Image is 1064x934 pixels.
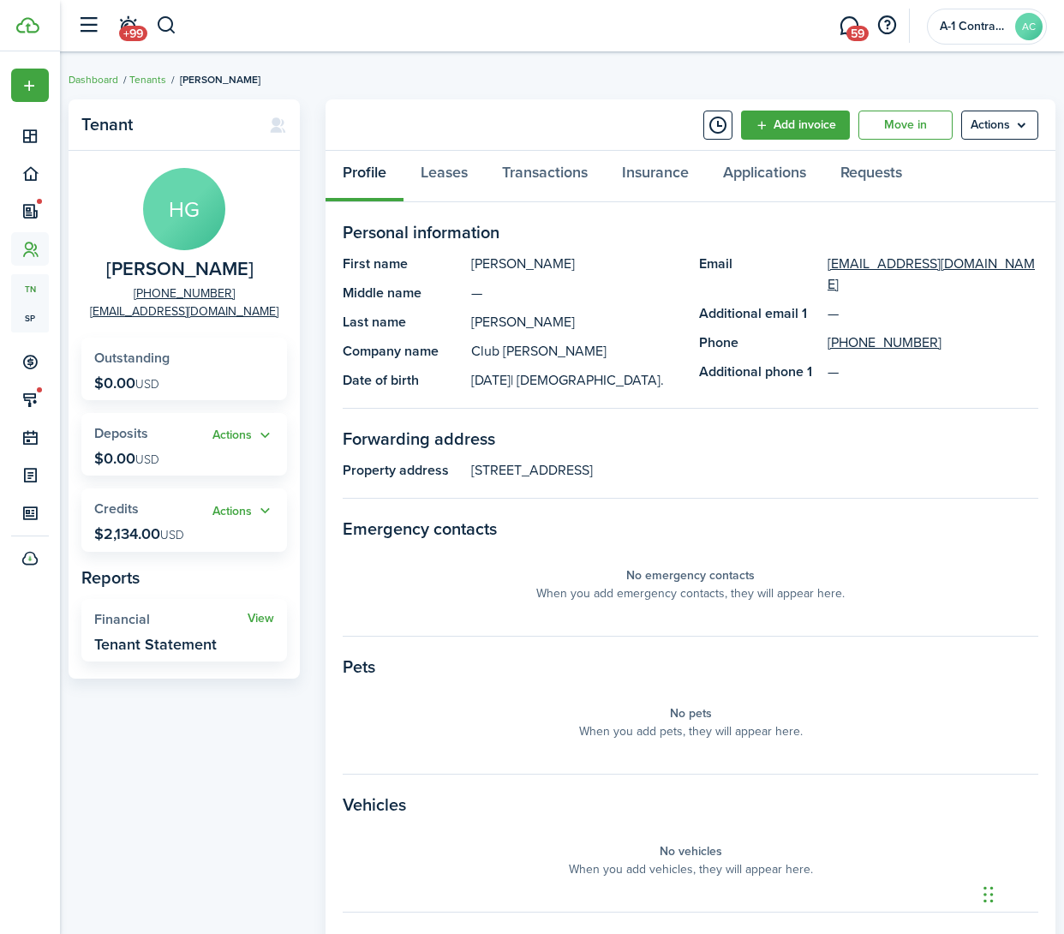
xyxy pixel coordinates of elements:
[81,565,287,590] panel-main-subtitle: Reports
[605,151,706,202] a: Insurance
[828,254,1038,295] a: [EMAIL_ADDRESS][DOMAIN_NAME]
[343,283,463,303] panel-main-title: Middle name
[471,370,682,391] panel-main-description: [DATE]
[111,4,144,48] a: Notifications
[983,869,994,920] div: Drag
[978,852,1064,934] iframe: Chat Widget
[94,499,139,518] span: Credits
[212,426,274,446] button: Open menu
[156,11,177,40] button: Search
[511,370,664,390] span: | [DEMOGRAPHIC_DATA].
[81,115,252,135] panel-main-title: Tenant
[119,26,147,41] span: +99
[846,26,869,41] span: 59
[106,259,254,280] span: Hortencia Gaona
[180,72,260,87] span: [PERSON_NAME]
[69,72,118,87] a: Dashboard
[135,451,159,469] span: USD
[703,111,732,140] button: Timeline
[94,348,170,368] span: Outstanding
[828,332,941,353] a: [PHONE_NUMBER]
[11,69,49,102] button: Open menu
[741,111,850,140] a: Add invoice
[660,842,722,860] panel-main-placeholder-title: No vehicles
[343,654,1038,680] panel-main-section-title: Pets
[1015,13,1043,40] avatar-text: AC
[135,375,159,393] span: USD
[579,722,803,740] panel-main-placeholder-description: When you add pets, they will appear here.
[699,254,819,295] panel-main-title: Email
[343,219,1038,245] panel-main-section-title: Personal information
[536,584,845,602] panel-main-placeholder-description: When you add emergency contacts, they will appear here.
[471,341,682,362] panel-main-description: Club [PERSON_NAME]
[94,612,248,627] widget-stats-title: Financial
[569,860,813,878] panel-main-placeholder-description: When you add vehicles, they will appear here.
[94,423,148,443] span: Deposits
[961,111,1038,140] button: Open menu
[343,341,463,362] panel-main-title: Company name
[471,254,682,274] panel-main-description: [PERSON_NAME]
[485,151,605,202] a: Transactions
[212,501,274,521] button: Open menu
[343,370,463,391] panel-main-title: Date of birth
[134,284,235,302] a: [PHONE_NUMBER]
[248,612,274,626] a: View
[961,111,1038,140] menu-btn: Actions
[11,303,49,332] a: sp
[343,516,1038,542] panel-main-section-title: Emergency contacts
[90,302,278,320] a: [EMAIL_ADDRESS][DOMAIN_NAME]
[706,151,823,202] a: Applications
[699,303,819,324] panel-main-title: Additional email 1
[11,274,49,303] a: tn
[160,526,184,544] span: USD
[343,792,1038,817] panel-main-section-title: Vehicles
[94,525,184,542] p: $2,134.00
[670,704,712,722] panel-main-placeholder-title: No pets
[212,501,274,521] button: Actions
[94,374,159,392] p: $0.00
[16,17,39,33] img: TenantCloud
[471,283,682,303] panel-main-description: —
[823,151,919,202] a: Requests
[343,426,1038,452] panel-main-section-title: Forwarding address
[833,4,865,48] a: Messaging
[129,72,166,87] a: Tenants
[94,450,159,467] p: $0.00
[471,460,1038,481] panel-main-description: [STREET_ADDRESS]
[940,21,1008,33] span: A-1 Contractor Storage
[343,460,463,481] panel-main-title: Property address
[94,636,217,653] widget-stats-description: Tenant Statement
[343,312,463,332] panel-main-title: Last name
[699,332,819,353] panel-main-title: Phone
[858,111,953,140] a: Move in
[699,362,819,382] panel-main-title: Additional phone 1
[343,254,463,274] panel-main-title: First name
[212,426,274,446] button: Actions
[471,312,682,332] panel-main-description: [PERSON_NAME]
[143,168,225,250] avatar-text: HG
[872,11,901,40] button: Open resource center
[626,566,755,584] panel-main-placeholder-title: No emergency contacts
[72,9,105,42] button: Open sidebar
[403,151,485,202] a: Leases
